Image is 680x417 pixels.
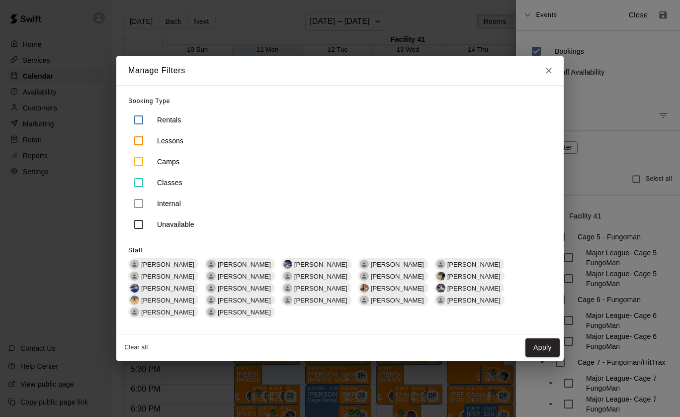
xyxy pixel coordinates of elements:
[157,157,179,167] p: Camps
[358,294,428,306] div: [PERSON_NAME]
[360,260,369,269] div: Josh Flores
[214,261,275,268] span: [PERSON_NAME]
[205,282,275,294] div: [PERSON_NAME]
[436,260,445,269] div: Elijah Hansen
[358,282,428,294] div: Mac Bailey[PERSON_NAME]
[157,115,181,125] p: Rentals
[360,284,369,293] img: Mac Bailey
[207,260,216,269] div: Mason Hickman
[207,284,216,293] div: Madelynn Coles
[137,261,198,268] span: [PERSON_NAME]
[130,296,139,305] img: Juli King
[130,260,139,269] div: Caden Adams
[214,297,275,304] span: [PERSON_NAME]
[128,258,198,270] div: [PERSON_NAME]
[281,282,351,294] div: [PERSON_NAME]
[443,261,505,268] span: [PERSON_NAME]
[157,199,181,208] p: Internal
[290,261,351,268] span: [PERSON_NAME]
[436,284,445,293] img: Jake Buchanan
[207,308,216,316] div: Jessica Shrum
[130,284,139,293] img: Nick Marconi
[128,282,198,294] div: Nick Marconi[PERSON_NAME]
[281,294,351,306] div: [PERSON_NAME]
[290,273,351,280] span: [PERSON_NAME]
[214,309,275,316] span: [PERSON_NAME]
[443,273,505,280] span: [PERSON_NAME]
[157,136,183,146] p: Lessons
[434,270,505,282] div: Josh Trudeau[PERSON_NAME]
[367,285,428,292] span: [PERSON_NAME]
[281,270,351,282] div: [PERSON_NAME]
[436,296,445,305] div: Jaz Flowers
[360,296,369,305] div: Bailey Daughtry
[137,273,198,280] span: [PERSON_NAME]
[443,297,505,304] span: [PERSON_NAME]
[358,258,428,270] div: [PERSON_NAME]
[137,285,198,292] span: [PERSON_NAME]
[120,339,152,356] button: Clear all
[290,297,351,304] span: [PERSON_NAME]
[367,273,428,280] span: [PERSON_NAME]
[207,296,216,305] div: Bryanna Wilson
[128,98,170,104] span: Booking Type
[283,296,292,305] div: Jeremy Hazelbaker
[205,270,275,282] div: [PERSON_NAME]
[157,219,194,229] p: Unavailable
[525,338,560,357] button: Apply
[128,306,198,318] div: [PERSON_NAME]
[214,273,275,280] span: [PERSON_NAME]
[367,261,428,268] span: [PERSON_NAME]
[205,306,275,318] div: [PERSON_NAME]
[128,270,198,282] div: [PERSON_NAME]
[358,270,428,282] div: [PERSON_NAME]
[434,282,505,294] div: Jake Buchanan[PERSON_NAME]
[434,294,505,306] div: [PERSON_NAME]
[283,284,292,293] div: Mark Strong
[290,285,351,292] span: [PERSON_NAME]
[128,247,143,254] span: Staff
[137,309,198,316] span: [PERSON_NAME]
[434,258,505,270] div: [PERSON_NAME]
[360,272,369,281] div: Josh Jones
[130,308,139,316] div: Heather Trudeau
[205,258,275,270] div: [PERSON_NAME]
[130,272,139,281] div: Ella Russell
[214,285,275,292] span: [PERSON_NAME]
[283,260,292,269] img: Dalton Pyzer
[367,297,428,304] span: [PERSON_NAME]
[540,56,558,85] button: Close
[137,297,198,304] span: [PERSON_NAME]
[283,272,292,281] div: Kyle Kemp
[157,178,182,188] p: Classes
[128,294,198,306] div: Juli King[PERSON_NAME]
[281,258,351,270] div: Dalton Pyzer[PERSON_NAME]
[205,294,275,306] div: [PERSON_NAME]
[207,272,216,281] div: David Flores
[443,285,505,292] span: [PERSON_NAME]
[116,56,197,85] h2: Manage Filters
[436,272,445,281] img: Josh Trudeau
